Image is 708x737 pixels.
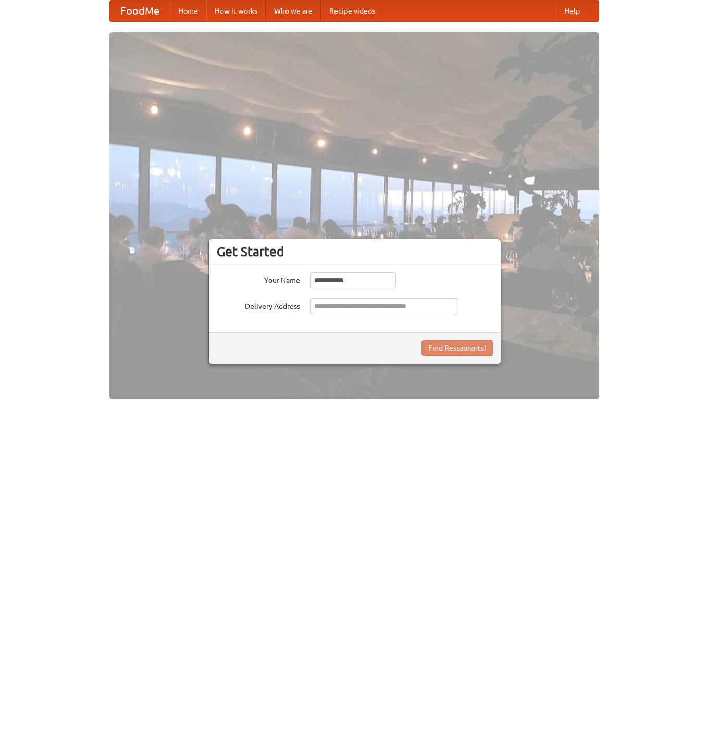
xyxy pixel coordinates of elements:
[421,340,493,356] button: Find Restaurants!
[110,1,170,21] a: FoodMe
[217,244,493,259] h3: Get Started
[217,298,300,311] label: Delivery Address
[170,1,206,21] a: Home
[266,1,321,21] a: Who we are
[556,1,588,21] a: Help
[217,272,300,285] label: Your Name
[206,1,266,21] a: How it works
[321,1,383,21] a: Recipe videos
